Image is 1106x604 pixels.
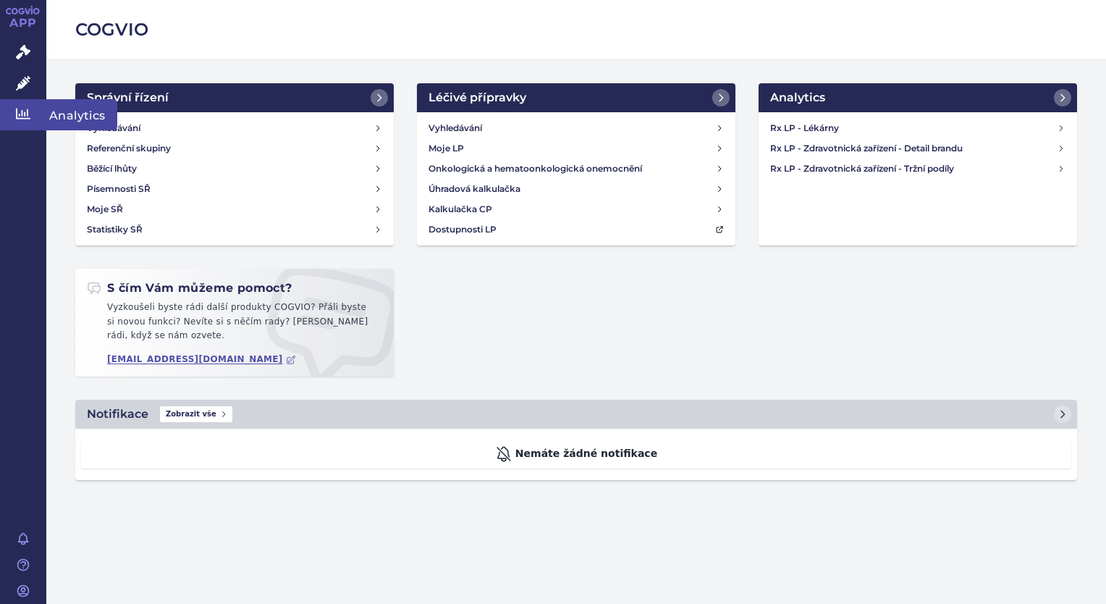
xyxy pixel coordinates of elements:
[429,141,464,156] h4: Moje LP
[770,141,1057,156] h4: Rx LP - Zdravotnická zařízení - Detail brandu
[429,182,520,196] h4: Úhradová kalkulačka
[429,202,492,217] h4: Kalkulačka CP
[87,182,151,196] h4: Písemnosti SŘ
[87,406,148,423] h2: Notifikace
[429,162,642,176] h4: Onkologická a hematoonkologická onemocnění
[423,199,730,219] a: Kalkulačka CP
[81,199,388,219] a: Moje SŘ
[87,301,382,349] p: Vyzkoušeli byste rádi další produkty COGVIO? Přáli byste si novou funkci? Nevíte si s něčím rady?...
[160,406,232,422] span: Zobrazit vše
[87,202,123,217] h4: Moje SŘ
[81,138,388,159] a: Referenční skupiny
[770,89,825,106] h2: Analytics
[764,159,1071,179] a: Rx LP - Zdravotnická zařízení - Tržní podíly
[770,121,1057,135] h4: Rx LP - Lékárny
[81,440,1071,469] div: Nemáte žádné notifikace
[81,219,388,240] a: Statistiky SŘ
[423,118,730,138] a: Vyhledávání
[75,400,1077,429] a: NotifikaceZobrazit vše
[423,219,730,240] a: Dostupnosti LP
[87,162,137,176] h4: Běžící lhůty
[75,17,1077,42] h2: COGVIO
[429,89,526,106] h2: Léčivé přípravky
[759,83,1077,112] a: Analytics
[87,141,171,156] h4: Referenční skupiny
[87,280,292,296] h2: S čím Vám můžeme pomoct?
[423,159,730,179] a: Onkologická a hematoonkologická onemocnění
[429,121,482,135] h4: Vyhledávání
[75,83,394,112] a: Správní řízení
[46,99,117,130] span: Analytics
[107,354,296,365] a: [EMAIL_ADDRESS][DOMAIN_NAME]
[764,138,1071,159] a: Rx LP - Zdravotnická zařízení - Detail brandu
[81,118,388,138] a: Vyhledávání
[417,83,735,112] a: Léčivé přípravky
[770,162,1057,176] h4: Rx LP - Zdravotnická zařízení - Tržní podíly
[423,179,730,199] a: Úhradová kalkulačka
[87,89,169,106] h2: Správní řízení
[81,179,388,199] a: Písemnosti SŘ
[764,118,1071,138] a: Rx LP - Lékárny
[81,159,388,179] a: Běžící lhůty
[429,222,497,237] h4: Dostupnosti LP
[87,222,143,237] h4: Statistiky SŘ
[423,138,730,159] a: Moje LP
